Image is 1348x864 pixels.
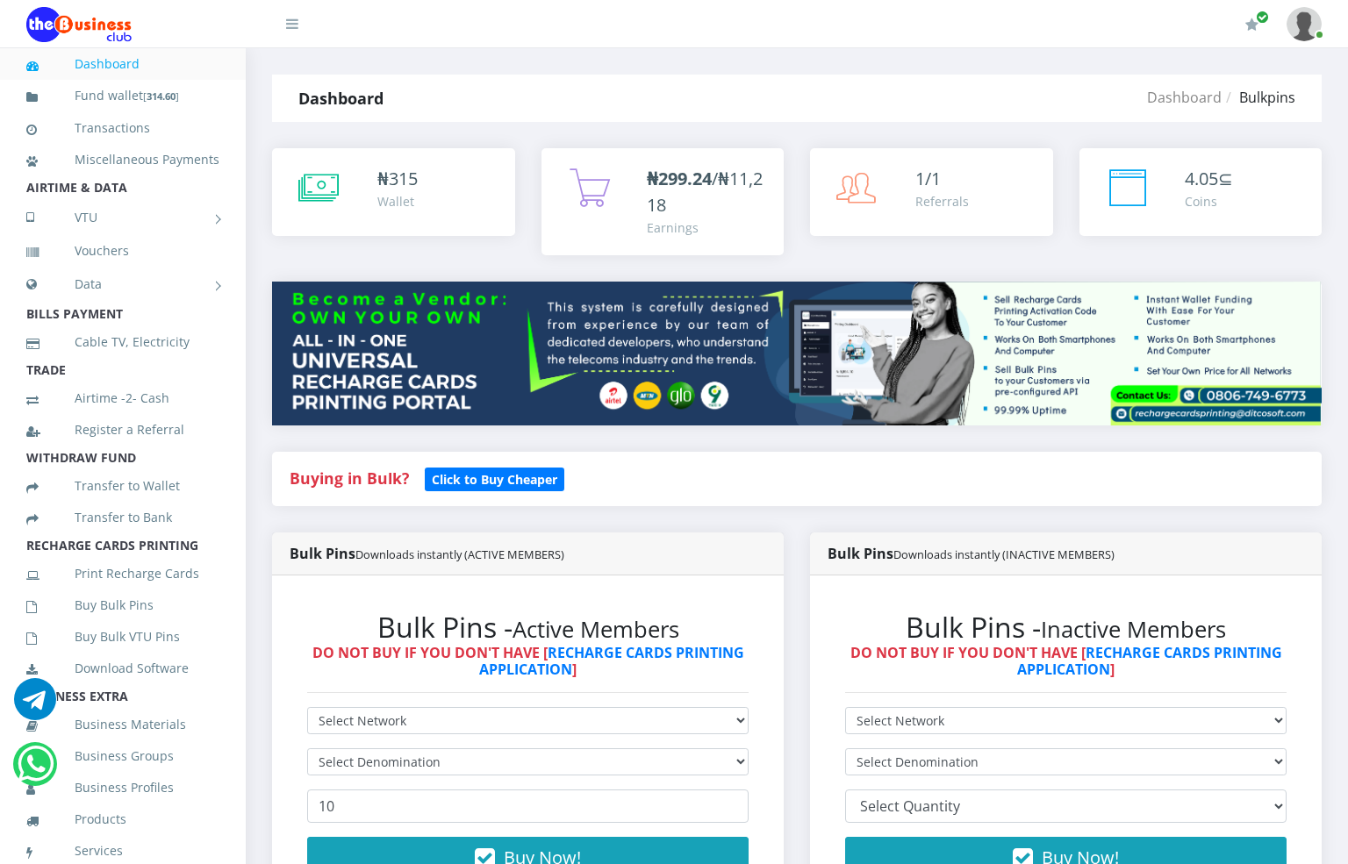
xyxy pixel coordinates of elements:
a: Transactions [26,108,219,148]
b: Click to Buy Cheaper [432,471,557,488]
img: Logo [26,7,132,42]
a: Products [26,799,219,839]
a: Dashboard [26,44,219,84]
span: 1/1 [915,167,941,190]
span: 315 [389,167,418,190]
span: Renew/Upgrade Subscription [1256,11,1269,24]
a: Print Recharge Cards [26,553,219,594]
li: Bulkpins [1222,87,1295,108]
div: Earnings [647,218,767,237]
a: Data [26,262,219,306]
a: Register a Referral [26,410,219,450]
a: Miscellaneous Payments [26,139,219,180]
div: Referrals [915,192,969,211]
small: [ ] [143,89,179,103]
a: Chat for support [14,691,56,720]
small: Downloads instantly (ACTIVE MEMBERS) [355,546,564,562]
h2: Bulk Pins - [845,611,1287,644]
div: Coins [1185,192,1233,211]
a: ₦299.24/₦11,218 Earnings [541,148,785,255]
a: Business Groups [26,736,219,776]
img: User [1287,7,1322,41]
input: Enter Quantity [307,789,749,823]
span: 4.05 [1185,167,1218,190]
a: VTU [26,196,219,239]
a: Download Software [26,648,219,689]
a: Cable TV, Electricity [26,322,219,362]
a: RECHARGE CARDS PRINTING APPLICATION [1017,643,1282,679]
a: 1/1 Referrals [810,148,1053,236]
small: Inactive Members [1041,614,1226,645]
div: Wallet [377,192,418,211]
a: Click to Buy Cheaper [425,468,564,489]
div: ₦ [377,166,418,192]
b: 314.60 [147,89,176,103]
h2: Bulk Pins - [307,611,749,644]
a: Transfer to Bank [26,497,219,538]
div: ⊆ [1185,166,1233,192]
strong: Buying in Bulk? [290,468,409,489]
a: Buy Bulk VTU Pins [26,617,219,657]
a: ₦315 Wallet [272,148,515,236]
a: Fund wallet[314.60] [26,75,219,117]
strong: Dashboard [298,88,384,109]
small: Active Members [513,614,679,645]
strong: Bulk Pins [828,544,1115,563]
a: Chat for support [18,756,54,785]
small: Downloads instantly (INACTIVE MEMBERS) [893,546,1115,562]
strong: DO NOT BUY IF YOU DON'T HAVE [ ] [312,643,744,679]
a: Business Materials [26,704,219,745]
a: Business Profiles [26,768,219,808]
a: RECHARGE CARDS PRINTING APPLICATION [479,643,744,679]
a: Buy Bulk Pins [26,585,219,625]
a: Transfer to Wallet [26,466,219,506]
strong: DO NOT BUY IF YOU DON'T HAVE [ ] [850,643,1282,679]
a: Airtime -2- Cash [26,378,219,418]
i: Renew/Upgrade Subscription [1245,18,1258,32]
b: ₦299.24 [647,167,712,190]
img: multitenant_rcp.png [272,282,1322,425]
a: Dashboard [1147,88,1222,107]
strong: Bulk Pins [290,544,564,563]
span: /₦11,218 [647,167,763,217]
a: Vouchers [26,231,219,271]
